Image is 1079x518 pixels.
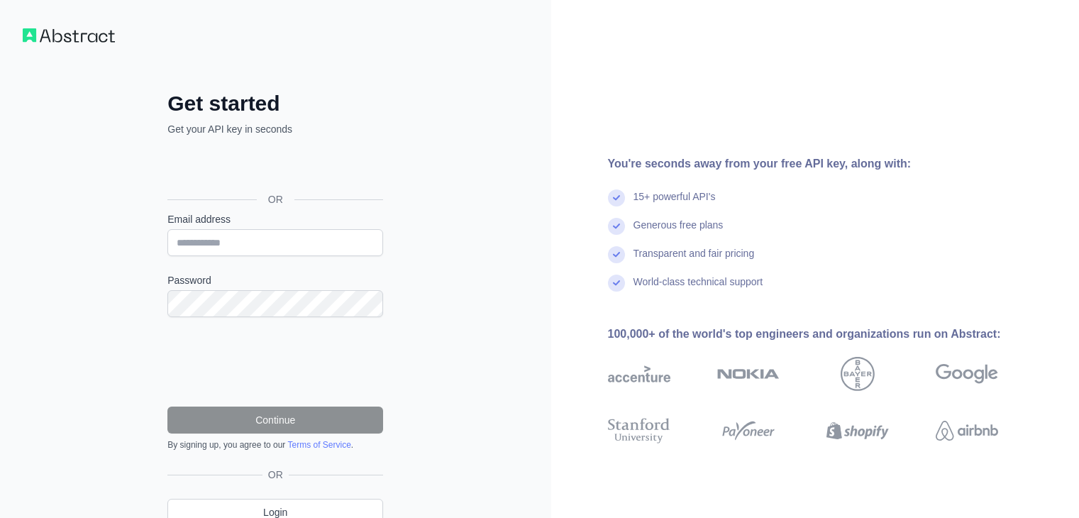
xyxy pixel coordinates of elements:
div: Generous free plans [633,218,724,246]
label: Password [167,273,383,287]
img: check mark [608,218,625,235]
img: check mark [608,275,625,292]
p: Get your API key in seconds [167,122,383,136]
iframe: Sign in with Google Button [160,152,387,183]
div: World-class technical support [633,275,763,303]
div: 100,000+ of the world's top engineers and organizations run on Abstract: [608,326,1044,343]
img: shopify [826,415,889,446]
div: You're seconds away from your free API key, along with: [608,155,1044,172]
a: Terms of Service [287,440,350,450]
img: check mark [608,189,625,206]
h2: Get started [167,91,383,116]
img: bayer [841,357,875,391]
iframe: reCAPTCHA [167,334,383,390]
div: Transparent and fair pricing [633,246,755,275]
img: google [936,357,998,391]
img: Workflow [23,28,115,43]
img: accenture [608,357,670,391]
img: check mark [608,246,625,263]
img: payoneer [717,415,780,446]
img: stanford university [608,415,670,446]
img: airbnb [936,415,998,446]
button: Continue [167,407,383,434]
span: OR [262,468,289,482]
img: nokia [717,357,780,391]
label: Email address [167,212,383,226]
div: 15+ powerful API's [633,189,716,218]
span: OR [257,192,294,206]
div: By signing up, you agree to our . [167,439,383,451]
